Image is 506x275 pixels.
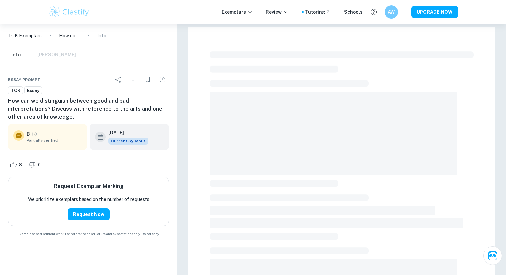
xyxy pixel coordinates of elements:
[305,8,331,16] a: Tutoring
[24,86,42,95] a: Essay
[31,131,37,137] a: Grade partially verified
[112,73,125,86] div: Share
[27,130,30,137] p: B
[8,48,24,62] button: Info
[8,32,42,39] a: TOK Exemplars
[15,162,26,168] span: 8
[8,77,40,83] span: Essay prompt
[68,208,110,220] button: Request Now
[34,162,44,168] span: 0
[108,137,148,145] span: Current Syllabus
[8,97,169,121] h6: How can we distinguish between good and bad interpretations? Discuss with reference to the arts a...
[27,159,44,170] div: Dislike
[97,32,106,39] p: Info
[387,8,395,16] h6: AW
[54,182,124,190] h6: Request Exemplar Marking
[48,5,90,19] img: Clastify logo
[141,73,154,86] div: Bookmark
[266,8,288,16] p: Review
[344,8,363,16] a: Schools
[126,73,140,86] div: Download
[368,6,379,18] button: Help and Feedback
[8,159,26,170] div: Like
[8,87,23,94] span: TOK
[483,246,502,265] button: Ask Clai
[8,231,169,236] span: Example of past student work. For reference on structure and expectations only. Do not copy.
[25,87,42,94] span: Essay
[156,73,169,86] div: Report issue
[8,86,23,95] a: TOK
[28,196,149,203] p: We prioritize exemplars based on the number of requests
[385,5,398,19] button: AW
[222,8,253,16] p: Exemplars
[108,137,148,145] div: This exemplar is based on the current syllabus. Feel free to refer to it for inspiration/ideas wh...
[108,129,143,136] h6: [DATE]
[411,6,458,18] button: UPGRADE NOW
[27,137,82,143] span: Partially verified
[59,32,80,39] p: How can we distinguish between good and bad interpretations? Discuss with reference to the arts a...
